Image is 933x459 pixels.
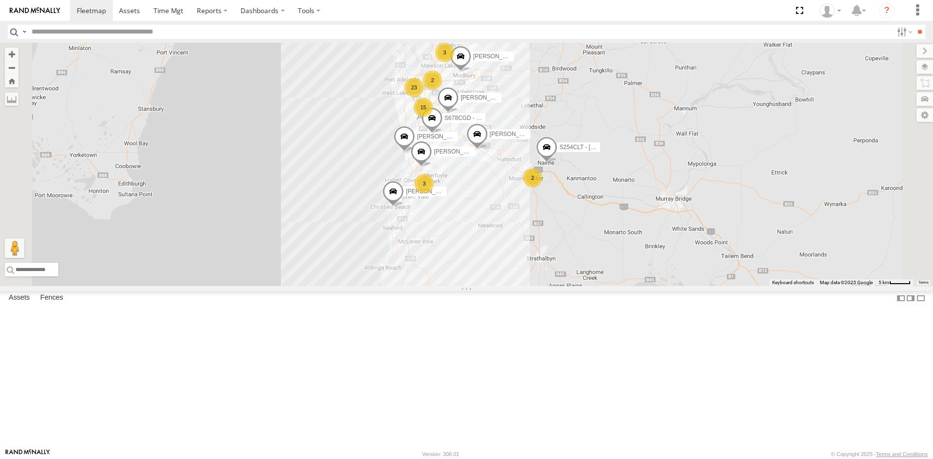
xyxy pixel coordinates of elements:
[918,281,929,285] a: Terms (opens in new tab)
[414,98,433,117] div: 15
[423,70,442,90] div: 2
[445,114,520,121] span: S678CGD - Fridge It Sprinter
[559,144,637,151] span: S254CLT - [PERSON_NAME]
[473,53,521,60] span: [PERSON_NAME]
[896,291,906,305] label: Dock Summary Table to the Left
[422,451,459,457] div: Version: 308.01
[879,280,889,285] span: 5 km
[523,168,542,187] div: 2
[879,3,895,18] i: ?
[490,130,538,137] span: [PERSON_NAME]
[876,279,914,286] button: Map Scale: 5 km per 40 pixels
[893,25,914,39] label: Search Filter Options
[406,187,454,194] span: [PERSON_NAME]
[415,174,434,193] div: 3
[5,449,50,459] a: Visit our Website
[461,94,509,101] span: [PERSON_NAME]
[434,148,482,154] span: [PERSON_NAME]
[4,291,35,305] label: Assets
[876,451,928,457] a: Terms and Conditions
[820,280,873,285] span: Map data ©2025 Google
[20,25,28,39] label: Search Query
[5,74,18,87] button: Zoom Home
[5,48,18,61] button: Zoom in
[916,108,933,122] label: Map Settings
[772,279,814,286] button: Keyboard shortcuts
[5,238,24,258] button: Drag Pegman onto the map to open Street View
[916,291,926,305] label: Hide Summary Table
[404,78,424,97] div: 23
[417,133,465,139] span: [PERSON_NAME]
[5,61,18,74] button: Zoom out
[816,3,845,18] div: Peter Lu
[831,451,928,457] div: © Copyright 2025 -
[435,43,454,62] div: 3
[10,7,60,14] img: rand-logo.svg
[5,92,18,106] label: Measure
[35,291,68,305] label: Fences
[906,291,916,305] label: Dock Summary Table to the Right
